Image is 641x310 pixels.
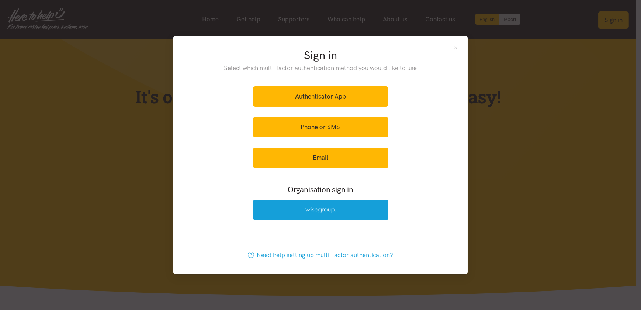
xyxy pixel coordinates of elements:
[253,117,388,137] a: Phone or SMS
[209,48,432,63] h2: Sign in
[253,148,388,168] a: Email
[233,184,408,195] h3: Organisation sign in
[305,207,336,213] img: Wise Group
[453,45,459,51] button: Close
[240,245,401,265] a: Need help setting up multi-factor authentication?
[209,63,432,73] p: Select which multi-factor authentication method you would like to use
[253,86,388,107] a: Authenticator App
